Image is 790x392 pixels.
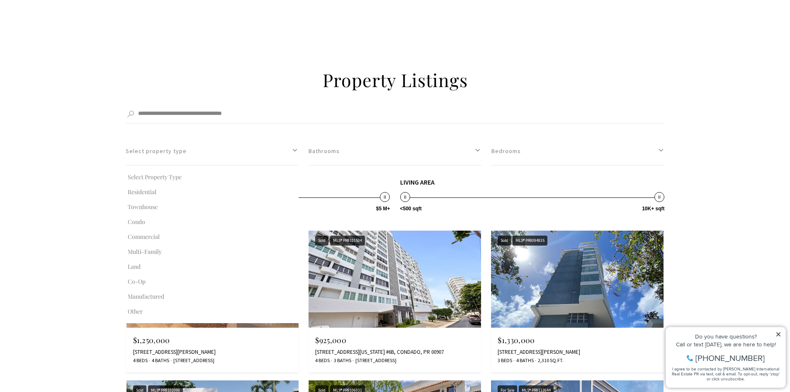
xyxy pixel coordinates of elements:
span: [STREET_ADDRESS] [353,357,396,364]
img: Sold [309,231,481,328]
span: [PHONE_NUMBER] [34,39,103,47]
span: <500 sqft [400,206,422,211]
button: Co-Op [126,274,299,289]
button: Select property type [126,170,299,185]
div: [STREET_ADDRESS][PERSON_NAME] [133,349,292,355]
button: Condo [126,214,299,229]
div: Sold [498,236,511,246]
span: 10K+ sqft [642,206,664,211]
button: Land [126,259,299,274]
span: $5 M+ [376,206,390,211]
div: [STREET_ADDRESS][PERSON_NAME] [498,349,657,355]
button: Manufactured [126,289,299,304]
div: MLS® PR9094835 [513,236,547,246]
div: Do you have questions? [9,19,120,24]
div: [STREET_ADDRESS][US_STATE] #6B, CONDADO, PR 00907 [315,349,474,355]
button: Townhouse [126,200,299,214]
div: Call or text [DATE], we are here to help! [9,27,120,32]
button: Bathrooms [309,137,481,166]
span: 3 Beds [498,357,512,364]
span: 4 Baths [150,357,169,364]
span: $1,250,000 [133,335,170,345]
button: Other [126,304,299,319]
input: Search by Address, City, or Neighborhood [126,105,665,124]
div: MLS® PR9101504 [330,236,365,246]
h2: Property Listings [217,68,574,92]
span: [STREET_ADDRESS] [171,357,214,364]
div: Select property type [126,166,299,323]
button: Commercial [126,229,299,244]
span: I agree to be contacted by [PERSON_NAME] International Real Estate PR via text, call & email. To ... [10,51,118,67]
span: 2,310 Sq.Ft. [536,357,564,364]
a: Sold Sold MLS® PR9094835 $1,330,000 [STREET_ADDRESS][PERSON_NAME] 3 Beds 4 Baths 2,310 Sq.Ft. [491,231,664,373]
button: Multi-Family [126,244,299,259]
span: 3 Baths [332,357,351,364]
button: Select property type [126,137,299,166]
button: Bedrooms [491,137,664,166]
span: 4 Beds [315,357,330,364]
span: $925,000 [315,335,346,345]
span: 4 Baths [514,357,534,364]
div: Sold [315,236,328,246]
span: $1,330,000 [498,335,535,345]
a: Sold Sold MLS® PR9101504 $925,000 [STREET_ADDRESS][US_STATE] #6B, CONDADO, PR 00907 4 Beds 3 Bath... [309,231,481,373]
span: 4 Beds [133,357,148,364]
img: Sold [491,231,664,328]
button: Residential [126,185,299,200]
